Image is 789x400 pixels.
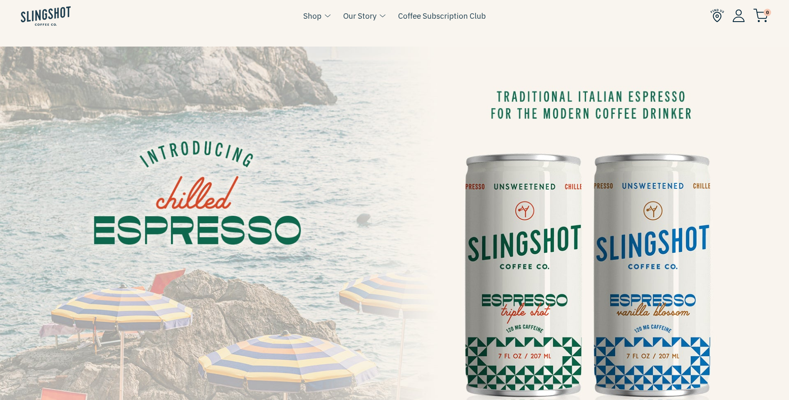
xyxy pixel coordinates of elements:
img: cart [753,9,768,22]
img: Account [732,9,745,22]
img: Find Us [710,9,724,22]
a: Shop [303,10,322,22]
span: 0 [764,9,771,16]
a: Our Story [343,10,376,22]
a: 0 [753,11,768,21]
a: Coffee Subscription Club [398,10,486,22]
